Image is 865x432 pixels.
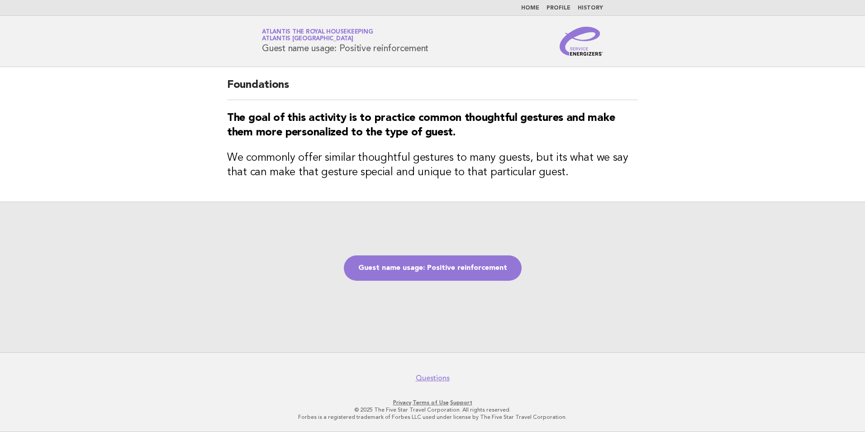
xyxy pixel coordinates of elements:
[547,5,570,11] a: Profile
[156,406,709,413] p: © 2025 The Five Star Travel Corporation. All rights reserved.
[521,5,539,11] a: Home
[578,5,603,11] a: History
[344,255,522,281] a: Guest name usage: Positive reinforcement
[227,78,638,100] h2: Foundations
[227,113,615,138] strong: The goal of this activity is to practice common thoughtful gestures and make them more personaliz...
[262,29,428,53] h1: Guest name usage: Positive reinforcement
[413,399,449,406] a: Terms of Use
[416,374,450,383] a: Questions
[393,399,411,406] a: Privacy
[156,399,709,406] p: · ·
[156,413,709,421] p: Forbes is a registered trademark of Forbes LLC used under license by The Five Star Travel Corpora...
[262,29,373,42] a: Atlantis the Royal HousekeepingAtlantis [GEOGRAPHIC_DATA]
[227,151,638,180] h3: We commonly offer similar thoughtful gestures to many guests, but its what we say that can make t...
[560,27,603,56] img: Service Energizers
[450,399,472,406] a: Support
[262,36,353,42] span: Atlantis [GEOGRAPHIC_DATA]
